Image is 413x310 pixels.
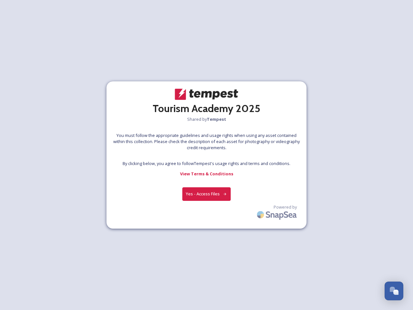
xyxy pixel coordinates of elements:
span: Shared by [187,116,226,122]
button: Yes - Access Files [182,187,231,201]
strong: View Terms & Conditions [180,171,233,177]
img: tempest-color.png [174,88,239,101]
strong: Tempest [207,116,226,122]
h2: Tourism Academy 2025 [153,101,260,116]
a: View Terms & Conditions [180,170,233,178]
span: You must follow the appropriate guidelines and usage rights when using any asset contained within... [113,132,300,151]
span: By clicking below, you agree to follow Tempest 's usage rights and terms and conditions. [123,160,290,167]
img: SnapSea Logo [255,207,300,222]
button: Open Chat [385,282,403,300]
span: Powered by [274,204,297,210]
